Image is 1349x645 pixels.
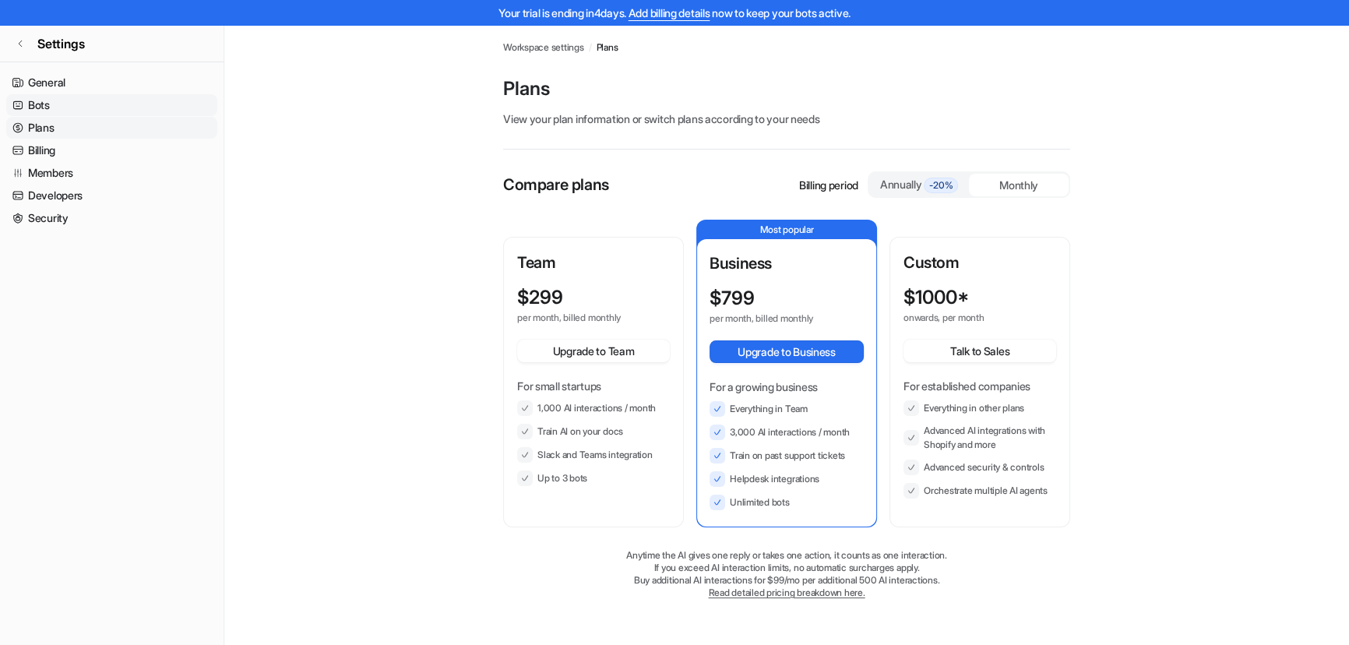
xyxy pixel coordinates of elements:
[6,207,217,229] a: Security
[875,176,963,193] div: Annually
[710,287,755,309] p: $ 799
[6,162,217,184] a: Members
[503,574,1070,587] p: Buy additional AI interactions for $99/mo per additional 500 AI interactions.
[503,549,1070,562] p: Anytime the AI gives one reply or takes one action, it counts as one interaction.
[799,177,858,193] p: Billing period
[596,41,618,55] a: Plans
[517,424,670,439] li: Train AI on your docs
[710,312,836,325] p: per month, billed monthly
[710,471,864,487] li: Helpdesk integrations
[903,287,969,308] p: $ 1000*
[517,251,670,274] p: Team
[710,495,864,510] li: Unlimited bots
[903,400,1056,416] li: Everything in other plans
[903,312,1028,324] p: onwards, per month
[517,447,670,463] li: Slack and Teams integration
[6,94,217,116] a: Bots
[903,424,1056,452] li: Advanced AI integrations with Shopify and more
[903,251,1056,274] p: Custom
[969,174,1069,196] div: Monthly
[697,220,876,239] p: Most popular
[903,460,1056,475] li: Advanced security & controls
[629,6,710,19] a: Add billing details
[710,448,864,463] li: Train on past support tickets
[6,139,217,161] a: Billing
[503,41,584,55] a: Workspace settings
[503,111,1070,127] p: View your plan information or switch plans according to your needs
[710,379,864,395] p: For a growing business
[517,287,563,308] p: $ 299
[589,41,592,55] span: /
[903,378,1056,394] p: For established companies
[503,562,1070,574] p: If you exceed AI interaction limits, no automatic surcharges apply.
[517,378,670,394] p: For small startups
[517,400,670,416] li: 1,000 AI interactions / month
[6,117,217,139] a: Plans
[710,252,864,275] p: Business
[6,72,217,93] a: General
[710,425,864,440] li: 3,000 AI interactions / month
[903,340,1056,362] button: Talk to Sales
[517,340,670,362] button: Upgrade to Team
[903,483,1056,499] li: Orchestrate multiple AI agents
[517,312,642,324] p: per month, billed monthly
[924,178,958,193] span: -20%
[708,587,865,598] a: Read detailed pricing breakdown here.
[37,34,85,53] span: Settings
[503,173,609,196] p: Compare plans
[710,340,864,363] button: Upgrade to Business
[6,185,217,206] a: Developers
[503,76,1070,101] p: Plans
[517,471,670,486] li: Up to 3 bots
[710,401,864,417] li: Everything in Team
